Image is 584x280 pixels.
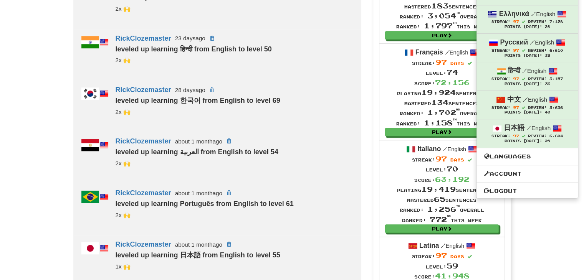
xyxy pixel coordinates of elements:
div: Mastered sentences [396,97,488,107]
span: Streak includes today. [522,77,525,81]
strong: Italiano [417,145,441,153]
div: Ranked: this week [396,21,488,31]
span: Streak includes today. [522,106,525,109]
span: / [522,67,527,74]
strong: Français [415,48,443,56]
span: 97 [513,48,519,53]
small: English [526,125,551,131]
sup: nd [447,215,451,217]
sup: th [456,12,460,14]
div: Points [DATE]: 32 [484,53,570,58]
a: हिन्दी /English Streak: 97 Review: 3,157 Points [DATE]: 36 [476,62,578,90]
strong: leveled up learning 한국어 from English to level 69 [116,97,280,104]
span: 1,256 [427,205,460,213]
div: Points [DATE]: 36 [484,82,570,87]
span: 97 [435,251,447,260]
span: 59 [447,262,458,270]
small: 19cupsofcoffee<br />_cmns [116,5,131,12]
strong: leveled up learning العربية from English to level 54 [116,148,278,156]
span: 74 [447,68,458,76]
div: Ranked: this week [396,118,488,128]
a: RickClozemaster [116,240,171,248]
div: Score: [397,174,487,184]
span: 7,128 [549,20,563,24]
span: days [450,254,464,259]
span: 772 [430,215,451,224]
small: _cmns<br />19cupsofcoffee [116,57,131,63]
small: _cmns<br />19cupsofcoffee [116,212,131,218]
span: Streak: [491,48,510,53]
span: 3,656 [549,105,563,110]
small: English [523,96,547,103]
strong: 日本語 [504,124,524,132]
div: Playing sentences [397,184,487,194]
a: RickClozemaster [116,137,171,145]
span: 72,156 [435,78,470,87]
a: RickClozemaster [116,86,171,94]
span: Streak: [491,77,510,81]
div: Streak: [400,250,484,260]
a: 中文 /English Streak: 97 Review: 3,656 Points [DATE]: 40 [476,91,578,119]
span: 97 [435,155,447,163]
span: Streak includes today. [522,20,525,23]
small: 23 days ago [175,35,205,41]
small: English [530,39,554,46]
sup: th [456,205,460,208]
span: Streak includes today. [522,134,525,138]
small: 28 days ago [175,87,205,93]
span: Streak includes today. [468,61,472,66]
span: Review: [528,77,547,81]
div: Mastered sentences [396,1,488,11]
span: / [523,96,528,103]
div: Points [DATE]: 28 [484,25,570,30]
small: _cmns<br />19cupsofcoffee [116,160,131,166]
span: 6,610 [549,48,563,53]
span: 63,192 [435,175,470,183]
a: Logout [476,186,578,196]
div: Level: [400,261,484,271]
small: English [441,243,464,249]
strong: Русский [500,38,528,46]
strong: हिन्दी [508,67,520,74]
span: Review: [528,48,547,53]
span: Streak: [491,105,510,110]
small: English [531,11,555,17]
span: Streak includes today. [468,158,472,162]
a: Русский /English Streak: 97 Review: 6,610 Points [DATE]: 32 [476,34,578,62]
span: 97 [513,105,519,110]
span: 1,797 [424,21,457,30]
span: 19,419 [421,185,456,193]
strong: leveled up learning 日本語 from English to level 55 [116,251,280,259]
div: Ranked: this week [397,214,487,224]
sup: nd [456,108,460,111]
span: 97 [435,58,447,66]
small: about 1 month ago [175,138,222,145]
div: Points [DATE]: 28 [484,139,570,144]
small: English [445,49,468,56]
small: about 1 month ago [175,241,222,248]
span: 97 [513,19,519,24]
span: / [530,39,535,46]
sup: th [453,21,457,24]
span: days [450,157,464,162]
div: Level: [397,164,487,174]
span: Streak: [491,20,510,24]
div: Streak: [397,154,487,164]
span: 183 [431,2,448,10]
span: 97 [513,76,519,81]
small: 19cupsofcoffee [116,263,131,270]
strong: Ελληνικά [499,10,529,18]
a: RickClozemaster [116,34,171,42]
span: 1,158 [424,119,457,127]
div: Playing sentences [396,87,488,97]
strong: 中文 [507,96,521,103]
a: Play [385,128,499,136]
span: Review: [528,134,547,138]
span: Review: [528,105,547,110]
span: Review: [528,20,547,24]
span: Streak includes today. [522,49,525,52]
span: / [443,145,447,152]
span: 65 [434,195,445,203]
span: 19,924 [421,88,456,97]
div: Ranked: overall [396,107,488,117]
